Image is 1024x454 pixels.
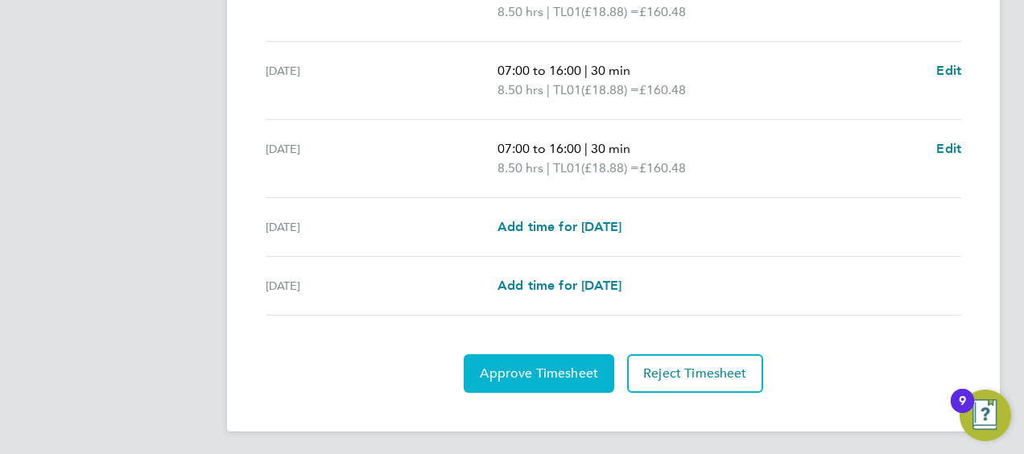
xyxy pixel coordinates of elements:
[498,276,621,295] a: Add time for [DATE]
[547,4,550,19] span: |
[936,61,961,80] a: Edit
[639,82,686,97] span: £160.48
[960,390,1011,441] button: Open Resource Center, 9 new notifications
[266,61,498,100] div: [DATE]
[627,354,763,393] button: Reject Timesheet
[498,141,581,156] span: 07:00 to 16:00
[498,82,543,97] span: 8.50 hrs
[643,365,747,382] span: Reject Timesheet
[591,141,630,156] span: 30 min
[581,82,639,97] span: (£18.88) =
[581,160,639,175] span: (£18.88) =
[639,160,686,175] span: £160.48
[266,139,498,178] div: [DATE]
[498,160,543,175] span: 8.50 hrs
[936,141,961,156] span: Edit
[464,354,614,393] button: Approve Timesheet
[959,401,966,422] div: 9
[639,4,686,19] span: £160.48
[498,4,543,19] span: 8.50 hrs
[936,63,961,78] span: Edit
[553,159,581,178] span: TL01
[581,4,639,19] span: (£18.88) =
[498,217,621,237] a: Add time for [DATE]
[584,141,588,156] span: |
[266,217,498,237] div: [DATE]
[547,160,550,175] span: |
[498,278,621,293] span: Add time for [DATE]
[498,219,621,234] span: Add time for [DATE]
[936,139,961,159] a: Edit
[266,276,498,295] div: [DATE]
[553,80,581,100] span: TL01
[591,63,630,78] span: 30 min
[480,365,598,382] span: Approve Timesheet
[547,82,550,97] span: |
[584,63,588,78] span: |
[553,2,581,22] span: TL01
[498,63,581,78] span: 07:00 to 16:00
